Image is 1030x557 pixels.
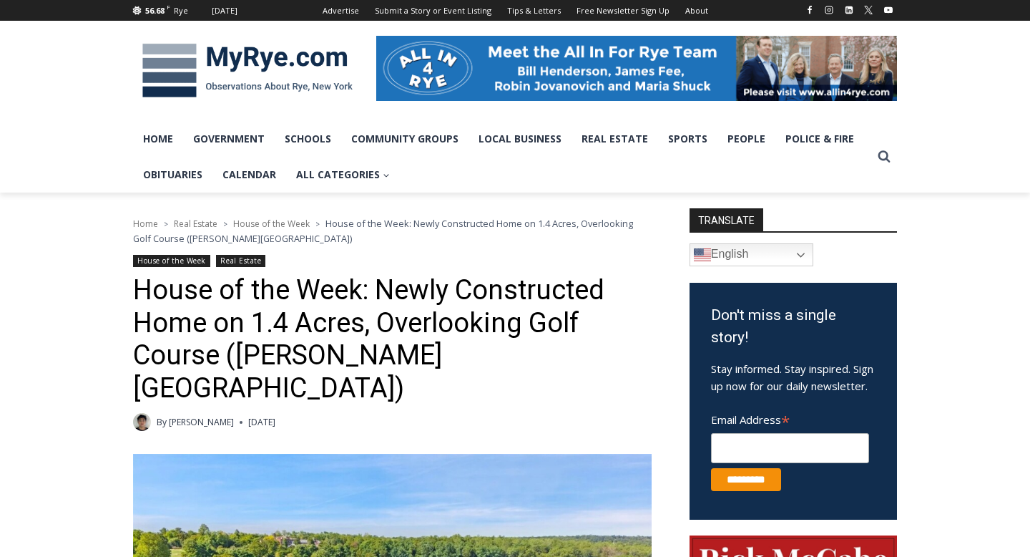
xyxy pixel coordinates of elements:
[820,1,838,19] a: Instagram
[133,157,212,193] a: Obituaries
[174,4,188,17] div: Rye
[711,360,875,394] p: Stay informed. Stay inspired. Sign up now for our daily newsletter.
[133,216,652,246] nav: Breadcrumbs
[275,121,341,157] a: Schools
[223,219,227,229] span: >
[133,413,151,431] img: Patel, Devan - bio cropped 200x200
[133,413,151,431] a: Author image
[690,243,813,266] a: English
[469,121,572,157] a: Local Business
[717,121,775,157] a: People
[169,416,234,428] a: [PERSON_NAME]
[183,121,275,157] a: Government
[801,1,818,19] a: Facebook
[167,3,170,11] span: F
[880,1,897,19] a: YouTube
[133,34,362,108] img: MyRye.com
[286,157,400,193] a: All Categories
[212,4,237,17] div: [DATE]
[711,405,869,431] label: Email Address
[296,167,390,183] span: All Categories
[315,219,320,229] span: >
[711,304,875,349] h3: Don't miss a single story!
[145,5,165,16] span: 56.68
[133,218,158,230] a: Home
[572,121,658,157] a: Real Estate
[248,415,275,429] time: [DATE]
[133,274,652,405] h1: House of the Week: Newly Constructed Home on 1.4 Acres, Overlooking Golf Course ([PERSON_NAME][GE...
[658,121,717,157] a: Sports
[157,415,167,429] span: By
[690,208,763,231] strong: TRANSLATE
[216,255,265,267] a: Real Estate
[775,121,864,157] a: Police & Fire
[133,217,633,244] span: House of the Week: Newly Constructed Home on 1.4 Acres, Overlooking Golf Course ([PERSON_NAME][GE...
[133,255,210,267] a: House of the Week
[840,1,858,19] a: Linkedin
[212,157,286,193] a: Calendar
[694,246,711,263] img: en
[341,121,469,157] a: Community Groups
[133,121,183,157] a: Home
[164,219,168,229] span: >
[860,1,877,19] a: X
[233,218,310,230] a: House of the Week
[871,144,897,170] button: View Search Form
[174,218,217,230] a: Real Estate
[376,36,897,100] img: All in for Rye
[133,121,871,193] nav: Primary Navigation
